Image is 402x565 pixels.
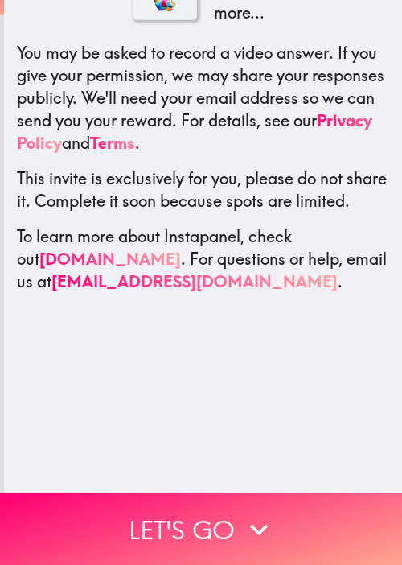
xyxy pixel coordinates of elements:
[39,248,181,268] a: [DOMAIN_NAME]
[90,132,135,152] a: Terms
[17,41,389,154] p: You may be asked to record a video answer. If you give your permission, we may share your respons...
[17,109,372,152] a: Privacy Policy
[51,270,338,291] a: [EMAIL_ADDRESS][DOMAIN_NAME]
[17,167,389,212] p: This invite is exclusively for you, please do not share it. Complete it soon because spots are li...
[17,225,389,292] p: To learn more about Instapanel, check out . For questions or help, email us at .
